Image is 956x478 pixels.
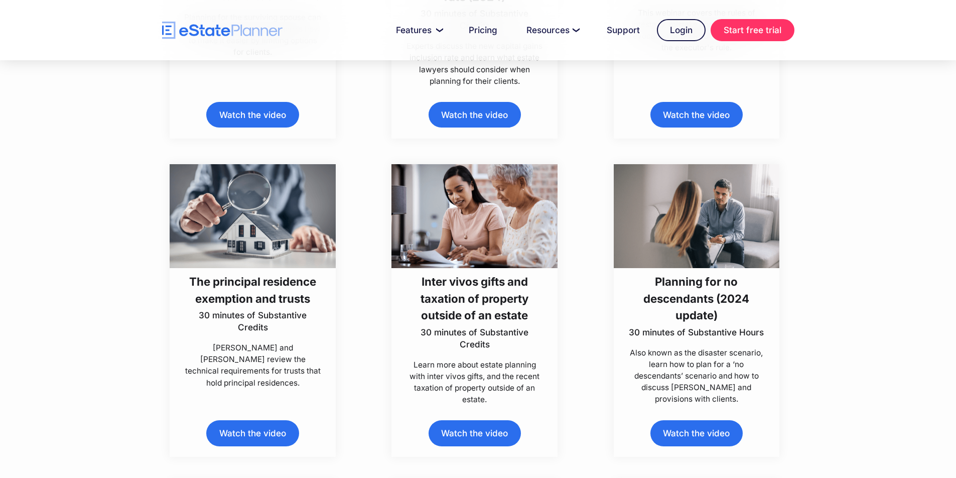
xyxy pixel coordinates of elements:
h3: The principal residence exemption and trusts [184,273,322,307]
a: Watch the video [650,420,743,446]
a: Start free trial [711,19,794,41]
a: Features [384,20,452,40]
a: Watch the video [206,102,299,128]
p: 30 minutes of Substantive Hours [627,326,766,338]
a: Planning for no descendants (2024 update)30 minutes of Substantive HoursAlso known as the disaste... [614,164,780,405]
p: Experts discuss the new capital gains inclusion rate and learn what estate lawyers should conside... [405,40,544,87]
a: Pricing [457,20,509,40]
a: Watch the video [206,420,299,446]
p: Learn more about estate planning with inter vivos gifts, and the recent taxation of property outs... [405,359,544,406]
p: [PERSON_NAME] and [PERSON_NAME] review the technical requirements for trusts that hold principal ... [184,342,322,389]
p: 30 minutes of Substantive Credits [184,309,322,333]
h3: Inter vivos gifts and taxation of property outside of an estate [405,273,544,323]
a: Inter vivos gifts and taxation of property outside of an estate30 minutes of Substantive CreditsL... [391,164,558,405]
p: 30 minutes of Substantive Credits [405,326,544,350]
a: The principal residence exemption and trusts30 minutes of Substantive Credits[PERSON_NAME] and [P... [170,164,336,389]
p: Also known as the disaster scenario, learn how to plan for a ‘no descendants’ scenario and how to... [627,347,766,405]
a: home [162,22,283,39]
a: Support [595,20,652,40]
h3: Planning for no descendants (2024 update) [627,273,766,323]
a: Watch the video [650,102,743,128]
a: Watch the video [429,102,521,128]
a: Login [657,19,706,41]
a: Watch the video [429,420,521,446]
a: Resources [514,20,590,40]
